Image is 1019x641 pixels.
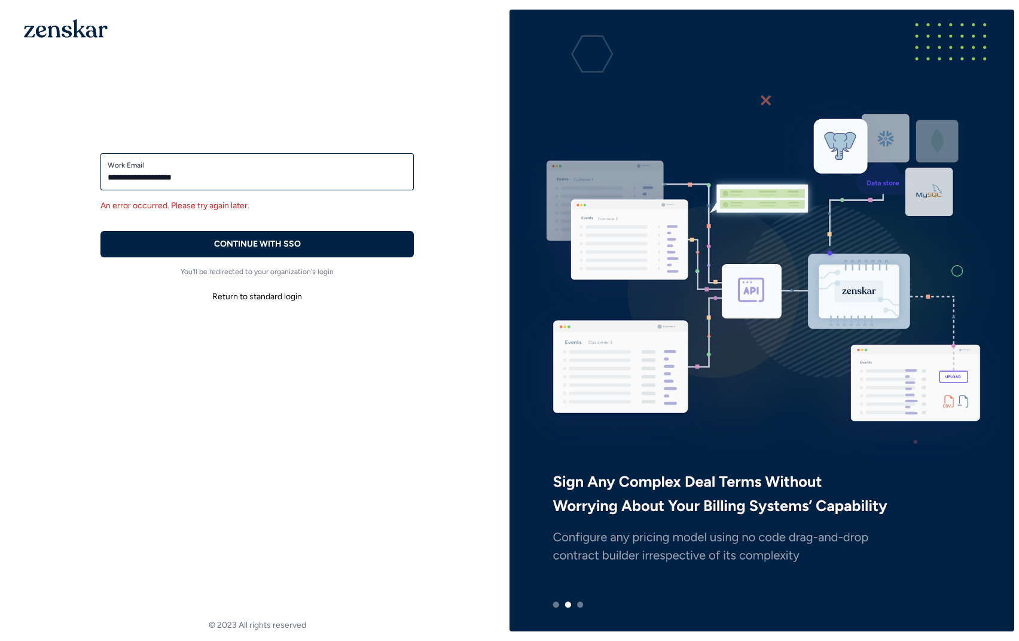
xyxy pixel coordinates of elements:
p: You'll be redirected to your organization's login [100,267,414,277]
label: Work Email [108,160,407,170]
img: 1OGAJ2xQqyY4LXKgY66KYq0eOWRCkrZdAb3gUhuVAqdWPZE9SRJmCz+oDMSn4zDLXe31Ii730ItAGKgCKgCCgCikA4Av8PJUP... [24,19,108,38]
footer: © 2023 All rights reserved [5,619,509,631]
button: CONTINUE WITH SSO [100,231,414,257]
button: Return to standard login [100,286,414,308]
div: An error occurred. Please try again later. [100,200,414,212]
p: CONTINUE WITH SSO [214,238,301,250]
